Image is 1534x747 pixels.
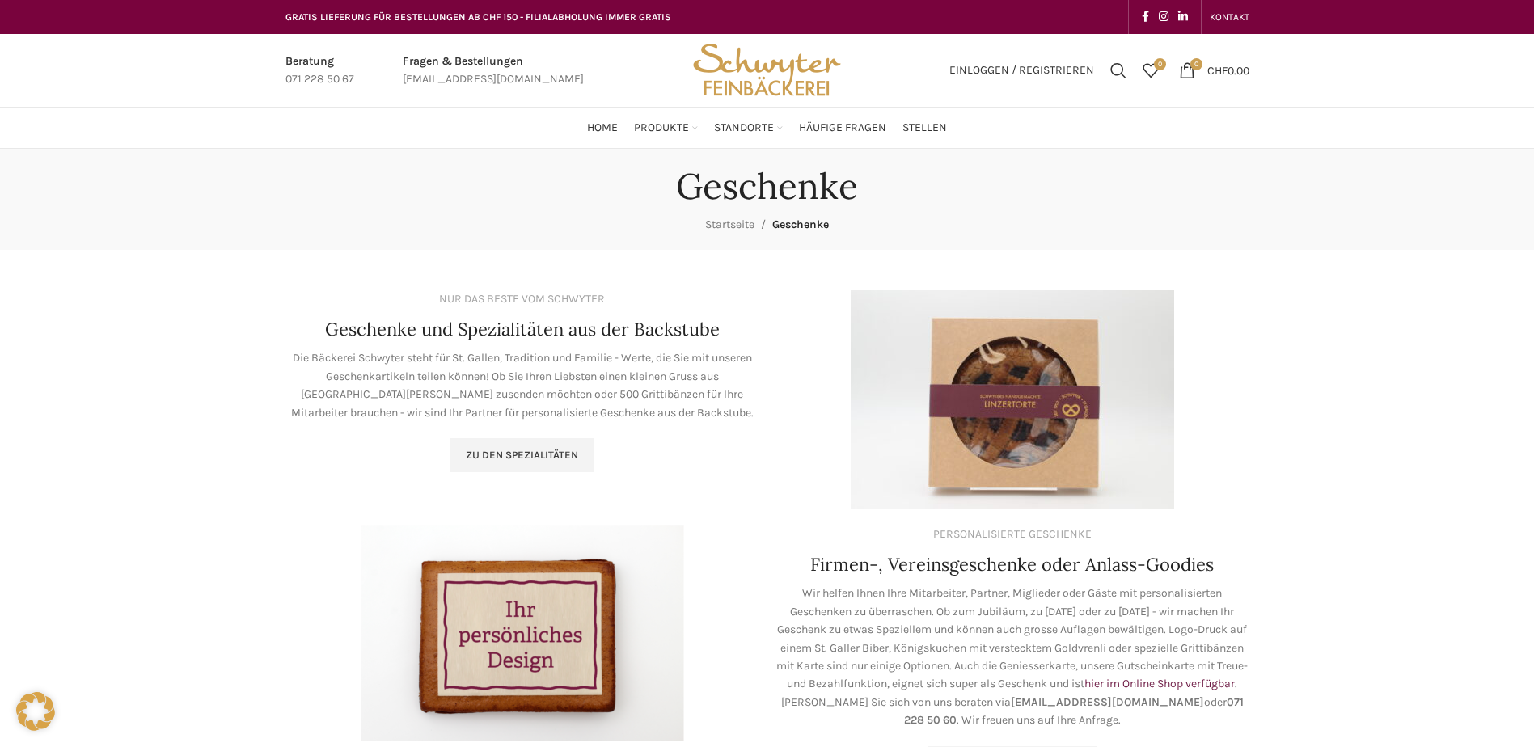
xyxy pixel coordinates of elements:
[587,112,618,144] a: Home
[687,62,846,76] a: Site logo
[1137,6,1154,28] a: Facebook social link
[1190,58,1202,70] span: 0
[466,449,578,462] span: Zu den Spezialitäten
[687,34,846,107] img: Bäckerei Schwyter
[634,112,698,144] a: Produkte
[403,53,584,89] a: Infobox link
[277,112,1257,144] div: Main navigation
[1207,63,1249,77] bdi: 0.00
[285,11,671,23] span: GRATIS LIEFERUNG FÜR BESTELLUNGEN AB CHF 150 - FILIALABHOLUNG IMMER GRATIS
[1207,63,1228,77] span: CHF
[1102,54,1135,87] a: Suchen
[1154,6,1173,28] a: Instagram social link
[772,217,829,231] span: Geschenke
[902,112,947,144] a: Stellen
[1202,1,1257,33] div: Secondary navigation
[714,112,783,144] a: Standorte
[775,585,1249,729] p: Wir helfen Ihnen Ihre Mitarbeiter, Partner, Miglieder oder Gäste mit personalisierten Geschenken ...
[949,65,1094,76] span: Einloggen / Registrieren
[810,552,1214,577] h4: Firmen-, Vereinsgeschenke oder Anlass-Goodies
[1084,677,1235,690] a: hier im Online Shop verfügbar
[1210,1,1249,33] a: KONTAKT
[1171,54,1257,87] a: 0 CHF0.00
[587,120,618,136] span: Home
[1135,54,1167,87] div: Meine Wunschliste
[676,165,858,208] h1: Geschenke
[1154,58,1166,70] span: 0
[450,438,594,472] a: Zu den Spezialitäten
[634,120,689,136] span: Produkte
[1210,11,1249,23] span: KONTAKT
[285,349,759,422] p: Die Bäckerei Schwyter steht für St. Gallen, Tradition und Familie - Werte, die Sie mit unseren Ge...
[1011,695,1204,709] strong: [EMAIL_ADDRESS][DOMAIN_NAME]
[325,317,720,342] h4: Geschenke und Spezialitäten aus der Backstube
[439,290,605,308] div: NUR DAS BESTE VOM SCHWYTER
[705,217,754,231] a: Startseite
[799,120,886,136] span: Häufige Fragen
[285,53,354,89] a: Infobox link
[1135,54,1167,87] a: 0
[933,525,1092,543] div: PERSONALISIERTE GESCHENKE
[714,120,774,136] span: Standorte
[799,112,886,144] a: Häufige Fragen
[941,54,1102,87] a: Einloggen / Registrieren
[1173,6,1193,28] a: Linkedin social link
[902,120,947,136] span: Stellen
